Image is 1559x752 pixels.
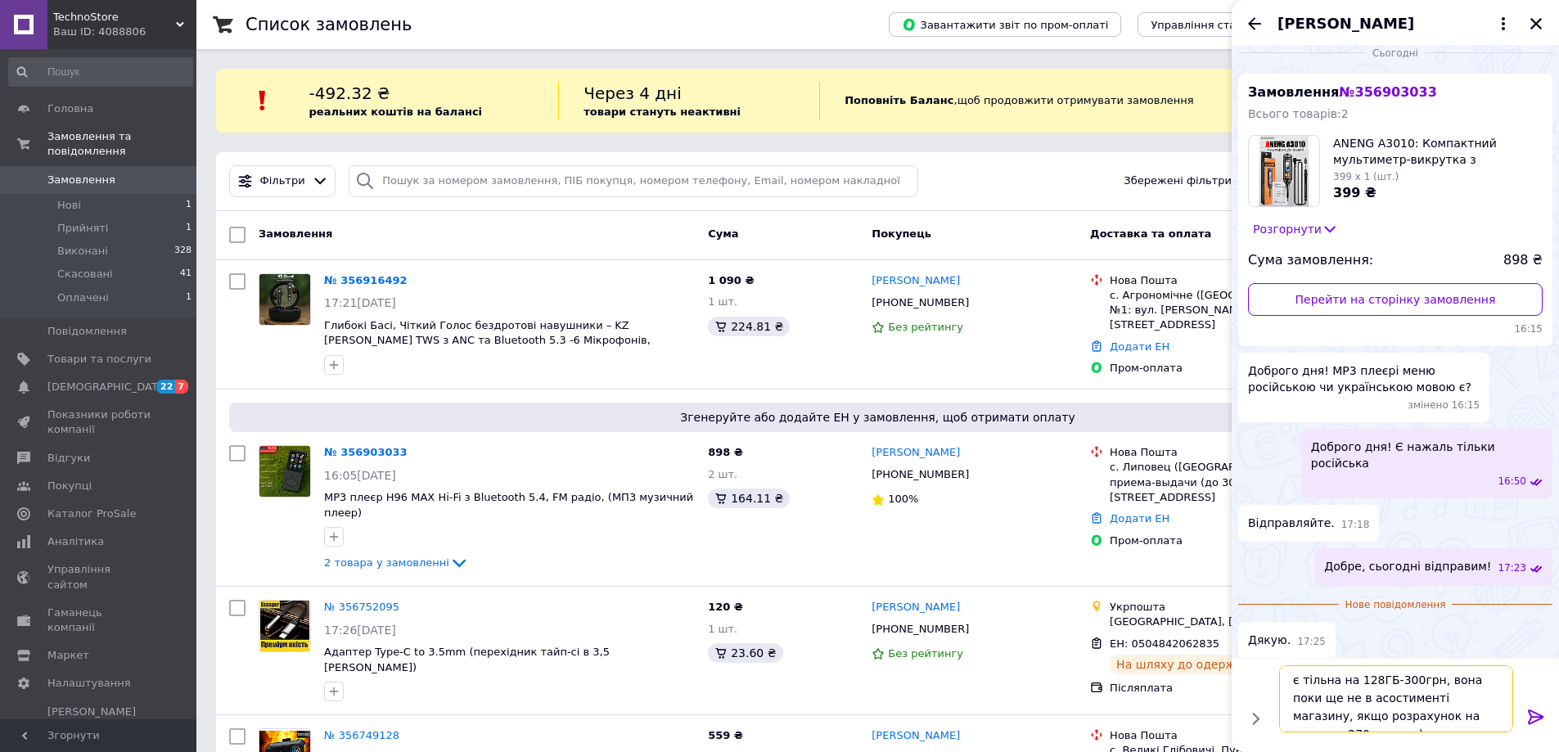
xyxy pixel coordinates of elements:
[1408,399,1452,412] span: змінено
[708,227,738,240] span: Cума
[1339,84,1436,100] span: № 356903033
[1277,13,1414,34] span: [PERSON_NAME]
[708,623,737,635] span: 1 шт.
[1498,561,1526,575] span: 17:23 12.08.2025
[1526,14,1546,34] button: Закрити
[186,198,191,213] span: 1
[324,646,610,673] a: Адаптер Type-C to 3.5mm (перехідник тайп-сі в 3,5 [PERSON_NAME])
[868,619,972,640] div: [PHONE_NUMBER]
[324,491,693,519] a: MP3 плеєр H96 MAX Hi-Fi з Bluetooth 5.4, FM радіо, (МП3 музичний плеер)
[583,106,741,118] b: товари стануть неактивні
[324,624,396,637] span: 17:26[DATE]
[324,274,408,286] a: № 356916492
[1248,515,1335,532] span: Відправляйте.
[1110,445,1339,460] div: Нова Пошта
[8,57,193,87] input: Пошук
[47,676,131,691] span: Налаштування
[1245,14,1264,34] button: Назад
[246,15,412,34] h1: Список замовлень
[57,198,81,213] span: Нові
[1366,47,1425,61] span: Сьогодні
[174,244,191,259] span: 328
[259,273,311,326] a: Фото товару
[236,409,1520,426] span: Згенеруйте або додайте ЕН у замовлення, щоб отримати оплату
[845,94,953,106] b: Поповніть Баланс
[259,445,311,498] a: Фото товару
[47,324,127,339] span: Повідомлення
[1503,251,1543,270] span: 898 ₴
[324,319,651,347] a: Глибокі Басі, Чіткий Голос бездротові навушники – KZ [PERSON_NAME] TWS з ANC та Bluetooth 5.3 -6 ...
[324,556,469,569] a: 2 товара у замовленні
[47,507,136,521] span: Каталог ProSale
[1110,460,1339,505] div: с. Липовец ([GEOGRAPHIC_DATA].), Пункт приема-выдачи (до 30 кг): ул. [STREET_ADDRESS]
[324,601,399,613] a: № 356752095
[888,493,918,505] span: 100%
[888,647,963,660] span: Без рейтингу
[708,643,782,663] div: 23.60 ₴
[708,468,737,480] span: 2 шт.
[1248,322,1543,336] span: 16:15 12.08.2025
[1498,475,1526,489] span: 16:50 12.08.2025
[1333,135,1543,168] span: ANENG A3010: Компактний мультиметр-викрутка з автоматичним визначенням та підсвічуванням
[53,25,196,39] div: Ваш ID: 4088806
[1248,84,1437,100] span: Замовлення
[888,321,963,333] span: Без рейтингу
[872,227,931,240] span: Покупець
[1110,340,1169,353] a: Додати ЕН
[47,451,90,466] span: Відгуки
[1248,362,1480,395] span: Доброго дня! МР3 плеєрі меню російською чи українською мовою є?
[1110,288,1339,333] div: с. Агрономічне ([GEOGRAPHIC_DATA].), №1: вул. [PERSON_NAME][STREET_ADDRESS]
[1279,665,1513,732] textarea: є тільна на 128ГБ-300грн, вона поки ще не в асостименті магазину, якщо розрахунок на карту за 270...
[260,173,305,189] span: Фільтри
[324,446,408,458] a: № 356903033
[57,221,108,236] span: Прийняті
[57,267,113,281] span: Скасовані
[1248,107,1349,120] span: Всього товарів: 2
[708,729,743,741] span: 559 ₴
[1452,399,1480,412] span: 16:15 12.08.2025
[1297,635,1326,649] span: 17:25 12.08.2025
[259,274,310,325] img: Фото товару
[868,464,972,485] div: [PHONE_NUMBER]
[1151,19,1276,31] span: Управління статусами
[180,267,191,281] span: 41
[1341,518,1370,532] span: 17:18 12.08.2025
[47,380,169,394] span: [DEMOGRAPHIC_DATA]
[708,295,737,308] span: 1 шт.
[902,17,1108,32] span: Завантажити звіт по пром-оплаті
[1124,173,1235,189] span: Збережені фільтри:
[324,469,396,482] span: 16:05[DATE]
[1248,220,1343,238] button: Розгорнути
[1110,512,1169,525] a: Додати ЕН
[349,165,918,197] input: Пошук за номером замовлення, ПІБ покупця, номером телефону, Email, номером накладної
[708,489,790,508] div: 164.11 ₴
[1245,708,1266,729] button: Показати кнопки
[1238,44,1552,61] div: 12.08.2025
[1110,728,1339,743] div: Нова Пошта
[1277,13,1513,34] button: [PERSON_NAME]
[309,83,390,103] span: -492.32 ₴
[47,129,196,159] span: Замовлення та повідомлення
[259,227,332,240] span: Замовлення
[583,83,682,103] span: Через 4 дні
[186,290,191,305] span: 1
[1110,615,1339,629] div: [GEOGRAPHIC_DATA], [STREET_ADDRESS]
[1110,534,1339,548] div: Пром-оплата
[1090,227,1211,240] span: Доставка та оплата
[175,380,188,394] span: 7
[868,292,972,313] div: [PHONE_NUMBER]
[708,317,790,336] div: 224.81 ₴
[1324,558,1491,575] span: Добре, сьогодні відправим!
[1248,251,1373,270] span: Сума замовлення:
[1259,136,1309,206] img: 6622054283_w160_h160_aneng-a3010-kompaktnij.jpg
[1110,600,1339,615] div: Укрпошта
[1333,171,1399,182] span: 399 x 1 (шт.)
[1110,273,1339,288] div: Нова Пошта
[708,601,743,613] span: 120 ₴
[47,408,151,437] span: Показники роботи компанії
[57,244,108,259] span: Виконані
[708,274,754,286] span: 1 090 ₴
[1110,637,1219,650] span: ЕН: 0504842062835
[889,12,1121,37] button: Завантажити звіт по пром-оплаті
[47,606,151,635] span: Гаманець компанії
